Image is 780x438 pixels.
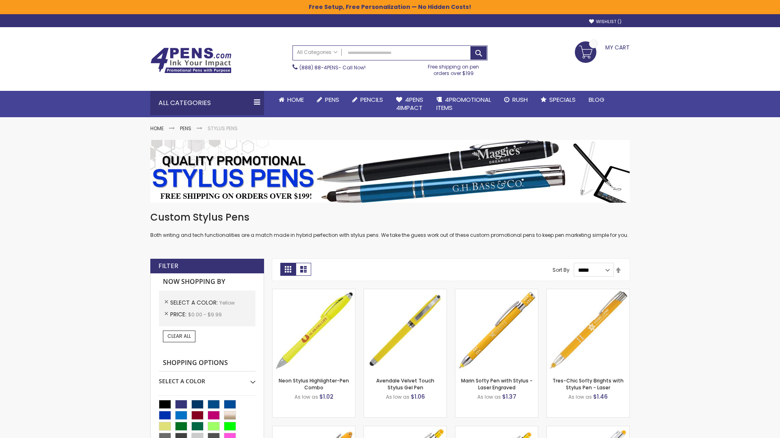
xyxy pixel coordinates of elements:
[150,91,264,115] div: All Categories
[477,393,501,400] span: As low as
[163,331,195,342] a: Clear All
[396,95,423,112] span: 4Pens 4impact
[279,377,349,391] a: Neon Stylus Highlighter-Pen Combo
[158,262,178,271] strong: Filter
[150,140,630,203] img: Stylus Pens
[150,211,630,239] div: Both writing and tech functionalities are a match made in hybrid perfection with stylus pens. We ...
[310,91,346,109] a: Pens
[150,211,630,224] h1: Custom Stylus Pens
[170,298,219,307] span: Select A Color
[534,91,582,109] a: Specials
[549,95,576,104] span: Specials
[293,46,342,59] a: All Categories
[547,289,629,296] a: Tres-Chic Softy Brights with Stylus Pen - Laser-Yellow
[273,426,355,433] a: Ellipse Softy Brights with Stylus Pen - Laser-Yellow
[159,354,256,372] strong: Shopping Options
[150,47,232,73] img: 4Pens Custom Pens and Promotional Products
[219,299,235,306] span: Yellow
[455,289,538,371] img: Marin Softy Pen with Stylus - Laser Engraved-Yellow
[280,263,296,276] strong: Grid
[547,289,629,371] img: Tres-Chic Softy Brights with Stylus Pen - Laser-Yellow
[299,64,338,71] a: (888) 88-4PENS
[390,91,430,117] a: 4Pens4impact
[376,377,434,391] a: Avendale Velvet Touch Stylus Gel Pen
[430,91,498,117] a: 4PROMOTIONALITEMS
[502,393,516,401] span: $1.37
[568,393,592,400] span: As low as
[461,377,533,391] a: Marin Softy Pen with Stylus - Laser Engraved
[552,377,624,391] a: Tres-Chic Softy Brights with Stylus Pen - Laser
[167,333,191,339] span: Clear All
[364,289,446,296] a: Avendale Velvet Touch Stylus Gel Pen-Yellow
[455,289,538,296] a: Marin Softy Pen with Stylus - Laser Engraved-Yellow
[593,393,608,401] span: $1.46
[411,393,425,401] span: $1.06
[364,426,446,433] a: Phoenix Softy Brights with Stylus Pen - Laser-Yellow
[299,64,366,71] span: - Call Now!
[552,266,570,273] label: Sort By
[273,289,355,296] a: Neon Stylus Highlighter-Pen Combo-Yellow
[582,91,611,109] a: Blog
[512,95,528,104] span: Rush
[420,60,488,77] div: Free shipping on pen orders over $199
[208,125,238,132] strong: Stylus Pens
[273,289,355,371] img: Neon Stylus Highlighter-Pen Combo-Yellow
[325,95,339,104] span: Pens
[295,393,318,400] span: As low as
[150,125,164,132] a: Home
[589,19,622,25] a: Wishlist
[188,311,222,318] span: $0.00 - $9.99
[159,371,256,385] div: Select A Color
[319,393,334,401] span: $1.02
[455,426,538,433] a: Phoenix Softy Brights Gel with Stylus Pen - Laser-Yellow
[589,95,604,104] span: Blog
[547,426,629,433] a: Tres-Chic Softy with Stylus Top Pen - ColorJet-Yellow
[170,310,188,318] span: Price
[272,91,310,109] a: Home
[436,95,491,112] span: 4PROMOTIONAL ITEMS
[287,95,304,104] span: Home
[386,393,409,400] span: As low as
[364,289,446,371] img: Avendale Velvet Touch Stylus Gel Pen-Yellow
[297,49,338,56] span: All Categories
[159,273,256,290] strong: Now Shopping by
[360,95,383,104] span: Pencils
[346,91,390,109] a: Pencils
[180,125,191,132] a: Pens
[498,91,534,109] a: Rush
